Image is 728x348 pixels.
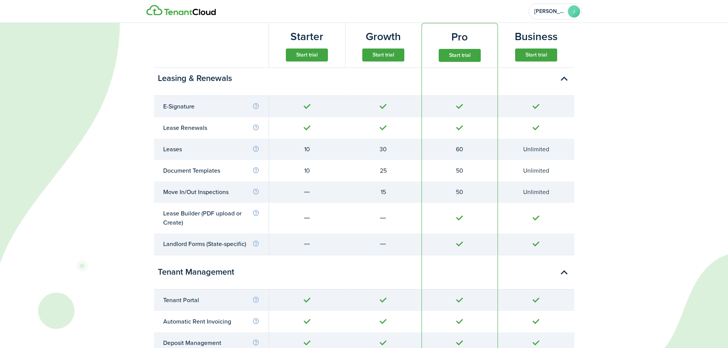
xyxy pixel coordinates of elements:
button: Toggle accordion [556,264,572,281]
div: Deposit Management [163,338,259,348]
subscription-pricing-card-title: Growth [366,29,401,45]
div: 10 [278,166,336,175]
div: 50 [431,188,488,197]
div: Leases [163,145,259,154]
div: 50 [431,166,488,175]
img: Logo [146,5,216,16]
div: Tenant Portal [163,296,259,305]
div: 30 [354,145,412,154]
subscription-pricing-card-title: Pro [451,29,468,45]
div: Unlimited [507,188,565,197]
subscription-pricing-card-title: Starter [290,29,323,45]
div: 60 [431,145,488,154]
div: 15 [354,188,412,197]
div: Unlimited [507,145,565,154]
table: Toggle accordion [154,96,574,255]
div: Lease Renewals [163,123,259,133]
button: Start trial [515,49,557,62]
div: Document Templates [163,166,259,175]
div: E-Signature [163,102,259,111]
button: Start trial [362,49,404,62]
div: Automatic Rent Invoicing [163,317,259,326]
div: Tenant Management [154,255,269,290]
div: Leasing & Renewals [154,62,269,96]
button: Start trial [439,49,481,62]
div: Landlord Forms (State-specific) [163,240,259,249]
div: 10 [278,145,336,154]
div: Move In/Out Inspections [163,188,259,197]
button: Toggle accordion [556,70,572,87]
subscription-pricing-card-title: Business [515,29,558,45]
div: Unlimited [507,166,565,175]
span: Jason [534,9,565,14]
button: Start trial [286,49,328,62]
avatar-text: J [568,5,580,18]
div: 25 [354,166,412,175]
div: Lease Builder (PDF upload or Create) [163,209,259,227]
button: Open menu [529,3,582,19]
